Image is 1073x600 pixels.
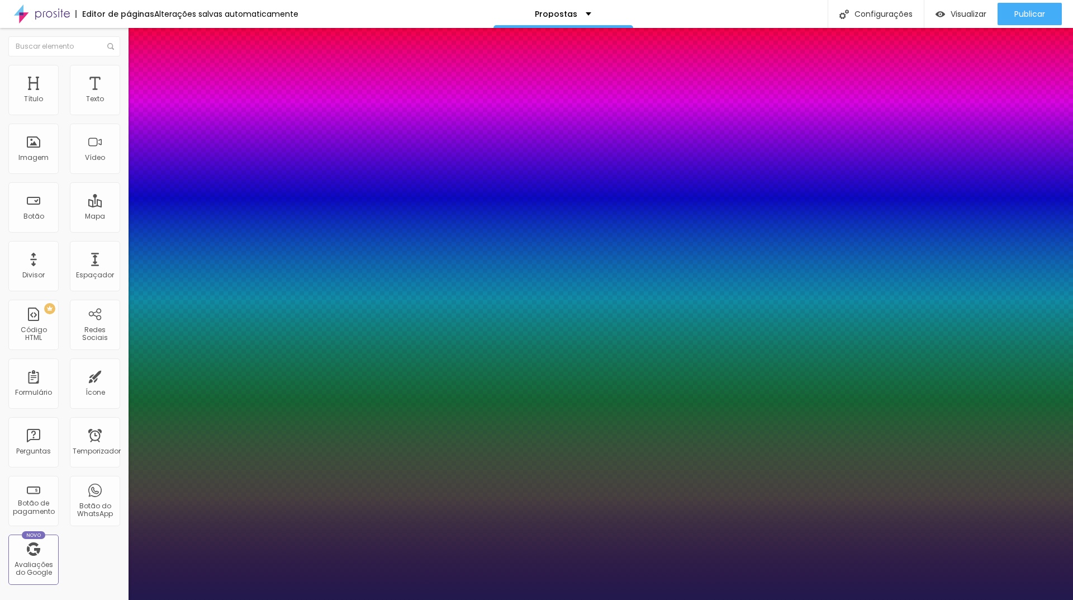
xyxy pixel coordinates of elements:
font: Propostas [535,8,577,20]
font: Código HTML [21,325,47,342]
font: Formulário [15,388,52,397]
font: Redes Sociais [82,325,108,342]
img: view-1.svg [936,10,945,19]
font: Título [24,94,43,103]
font: Espaçador [76,270,114,280]
font: Publicar [1014,8,1045,20]
font: Editor de páginas [82,8,154,20]
input: Buscar elemento [8,36,120,56]
font: Perguntas [16,446,51,456]
font: Mapa [85,211,105,221]
font: Temporizador [73,446,121,456]
font: Botão [23,211,44,221]
font: Divisor [22,270,45,280]
font: Vídeo [85,153,105,162]
font: Novo [26,532,41,538]
font: Ícone [86,388,105,397]
font: Visualizar [951,8,986,20]
font: Texto [86,94,104,103]
font: Avaliações do Google [15,560,53,577]
img: Ícone [839,10,849,19]
img: Ícone [107,43,114,50]
button: Publicar [998,3,1062,25]
font: Botão de pagamento [13,498,55,516]
button: Visualizar [924,3,998,25]
font: Botão do WhatsApp [77,501,113,518]
font: Alterações salvas automaticamente [154,8,298,20]
font: Imagem [18,153,49,162]
font: Configurações [854,8,913,20]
